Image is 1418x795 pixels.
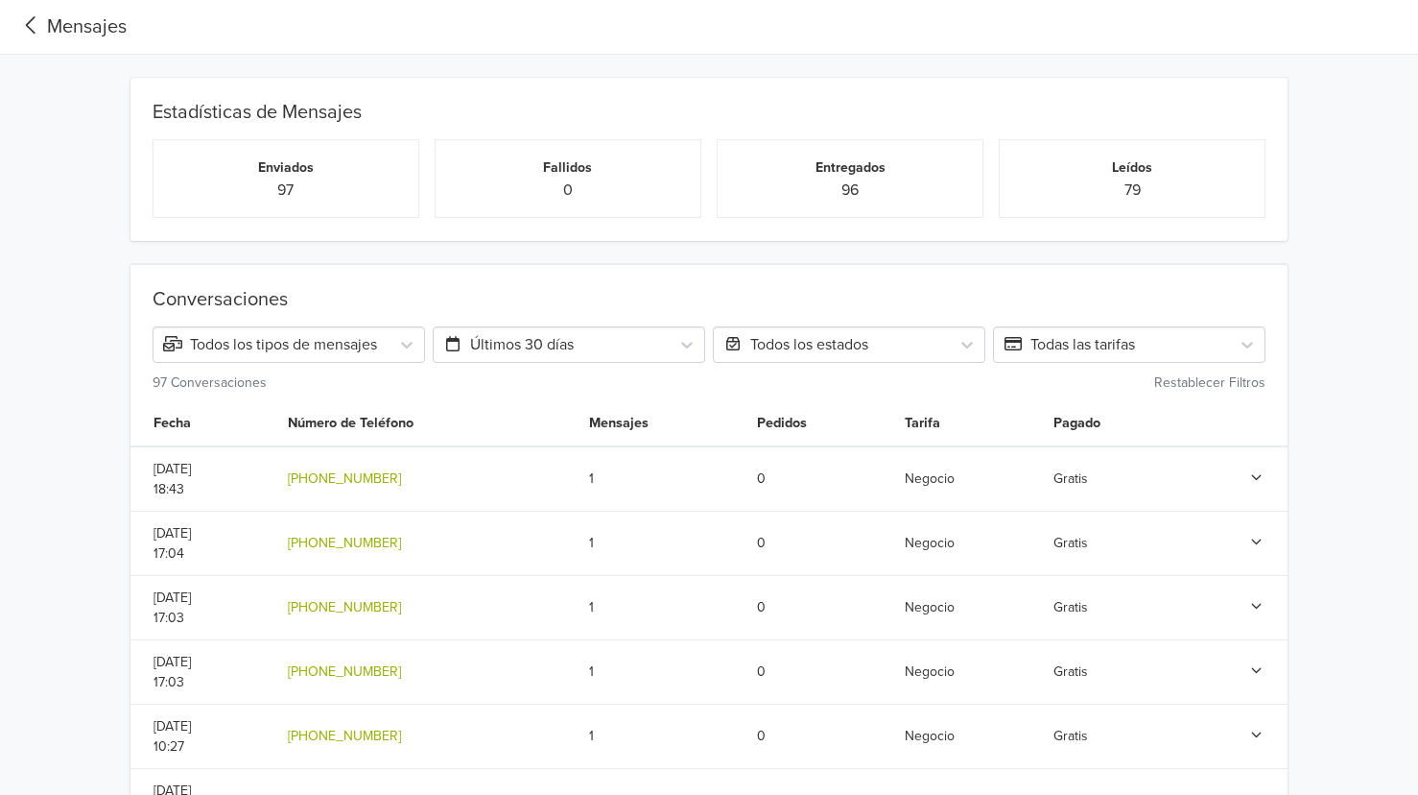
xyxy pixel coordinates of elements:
[15,12,127,41] a: Mensajes
[288,663,401,680] a: [PHONE_NUMBER]
[543,159,592,176] small: Fallidos
[905,663,955,680] span: Negocio
[443,335,574,354] span: Últimos 30 días
[893,401,1041,446] th: Tarifa
[1053,535,1088,551] span: Gratis
[1053,663,1088,680] span: Gratis
[1112,159,1152,176] small: Leídos
[154,654,191,690] span: [DATE] 17:03
[745,511,893,575] td: 0
[451,179,685,202] p: 0
[815,159,886,176] small: Entregados
[745,575,893,639] td: 0
[153,288,1266,319] div: Conversaciones
[154,718,191,755] span: [DATE] 10:27
[905,728,955,744] span: Negocio
[733,179,967,202] p: 96
[1004,335,1135,354] span: Todas las tarifas
[745,401,893,446] th: Pedidos
[1015,179,1249,202] p: 79
[154,461,191,497] span: [DATE] 18:43
[1042,401,1184,446] th: Pagado
[745,704,893,768] td: 0
[154,590,191,626] span: [DATE] 17:03
[288,599,401,615] a: [PHONE_NUMBER]
[578,704,745,768] td: 1
[276,401,579,446] th: Número de Teléfono
[578,511,745,575] td: 1
[154,525,191,562] span: [DATE] 17:04
[578,575,745,639] td: 1
[578,446,745,512] td: 1
[905,535,955,551] span: Negocio
[1053,599,1088,615] span: Gratis
[288,728,401,744] a: [PHONE_NUMBER]
[1154,374,1265,391] small: Restablecer Filtros
[578,401,745,446] th: Mensajes
[145,78,1274,132] div: Estadísticas de Mensajes
[258,159,314,176] small: Enviados
[169,179,403,202] p: 97
[1053,470,1088,487] span: Gratis
[905,470,955,487] span: Negocio
[163,335,377,354] span: Todos los tipos de mensajes
[578,639,745,704] td: 1
[723,335,868,354] span: Todos los estados
[905,599,955,615] span: Negocio
[288,535,401,551] a: [PHONE_NUMBER]
[745,639,893,704] td: 0
[745,446,893,512] td: 0
[288,470,401,487] a: [PHONE_NUMBER]
[130,401,276,446] th: Fecha
[1053,728,1088,744] span: Gratis
[153,374,267,391] small: 97 Conversaciones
